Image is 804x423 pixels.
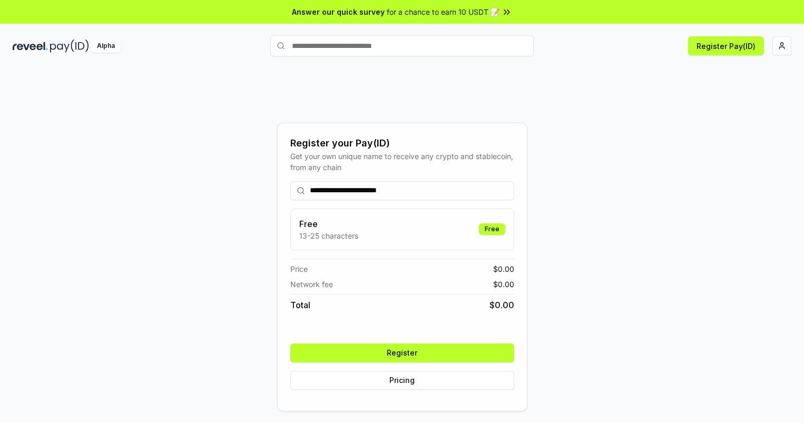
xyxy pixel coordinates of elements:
[493,279,514,290] span: $ 0.00
[290,151,514,173] div: Get your own unique name to receive any crypto and stablecoin, from any chain
[479,223,505,235] div: Free
[13,40,48,53] img: reveel_dark
[299,218,358,230] h3: Free
[290,371,514,390] button: Pricing
[290,136,514,151] div: Register your Pay(ID)
[489,299,514,311] span: $ 0.00
[50,40,89,53] img: pay_id
[290,299,310,311] span: Total
[91,40,121,53] div: Alpha
[493,263,514,274] span: $ 0.00
[290,263,308,274] span: Price
[290,343,514,362] button: Register
[299,230,358,241] p: 13-25 characters
[688,36,764,55] button: Register Pay(ID)
[387,6,499,17] span: for a chance to earn 10 USDT 📝
[292,6,385,17] span: Answer our quick survey
[290,279,333,290] span: Network fee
